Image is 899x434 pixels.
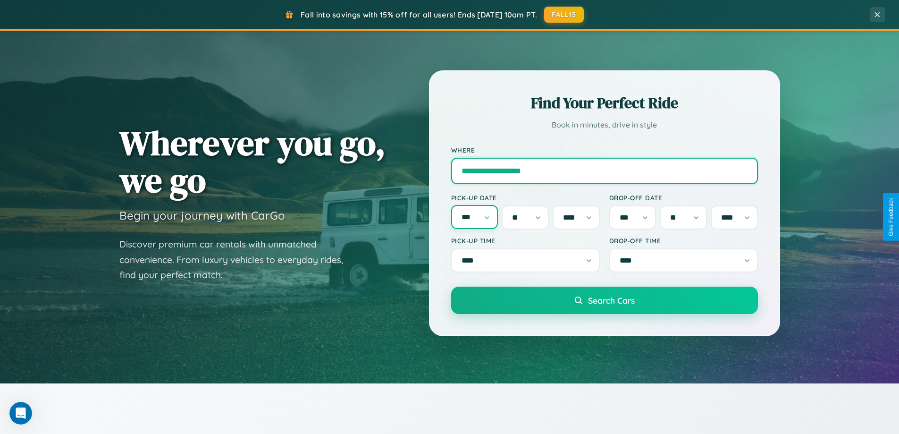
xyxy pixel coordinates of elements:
[451,118,758,132] p: Book in minutes, drive in style
[609,237,758,245] label: Drop-off Time
[888,198,894,236] div: Give Feedback
[544,7,584,23] button: FALL15
[451,287,758,314] button: Search Cars
[451,237,600,245] label: Pick-up Time
[609,194,758,202] label: Drop-off Date
[451,194,600,202] label: Pick-up Date
[301,10,537,19] span: Fall into savings with 15% off for all users! Ends [DATE] 10am PT.
[588,295,635,306] span: Search Cars
[9,402,32,425] iframe: Intercom live chat
[119,208,285,222] h3: Begin your journey with CarGo
[451,146,758,154] label: Where
[119,237,355,283] p: Discover premium car rentals with unmatched convenience. From luxury vehicles to everyday rides, ...
[119,124,386,199] h1: Wherever you go, we go
[451,93,758,113] h2: Find Your Perfect Ride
